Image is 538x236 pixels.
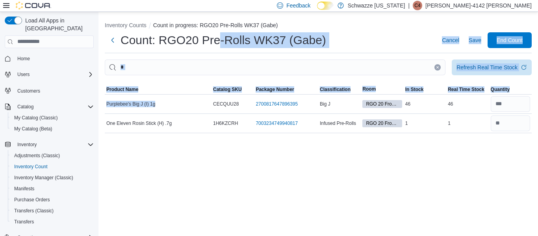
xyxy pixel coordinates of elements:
[404,85,446,94] button: In Stock
[14,219,34,225] span: Transfers
[256,101,298,107] a: 2700817647896395
[2,85,97,96] button: Customers
[446,85,489,94] button: Real Time Stock
[14,54,33,63] a: Home
[17,71,30,78] span: Users
[14,70,33,79] button: Users
[11,195,53,204] a: Purchase Orders
[14,152,60,159] span: Adjustments (Classic)
[14,86,43,96] a: Customers
[8,183,97,194] button: Manifests
[14,140,40,149] button: Inventory
[8,172,97,183] button: Inventory Manager (Classic)
[286,2,310,9] span: Feedback
[8,161,97,172] button: Inventory Count
[469,36,481,44] span: Save
[14,85,94,95] span: Customers
[11,173,76,182] a: Inventory Manager (Classic)
[14,140,94,149] span: Inventory
[213,101,239,107] span: CECQUU28
[362,86,376,92] span: Room
[14,115,58,121] span: My Catalog (Classic)
[414,1,420,10] span: C4
[425,1,532,10] p: [PERSON_NAME]-4142 [PERSON_NAME]
[318,85,361,94] button: Classification
[446,99,489,109] div: 46
[105,85,211,94] button: Product Name
[8,194,97,205] button: Purchase Orders
[11,113,61,123] a: My Catalog (Classic)
[14,175,73,181] span: Inventory Manager (Classic)
[446,119,489,128] div: 1
[106,120,172,126] span: One Eleven Rosin Stick (H) .7g
[213,120,238,126] span: 1H6KZCRH
[17,88,40,94] span: Customers
[348,1,405,10] p: Schwazze [US_STATE]
[106,86,138,93] span: Product Name
[2,53,97,64] button: Home
[11,151,63,160] a: Adjustments (Classic)
[8,205,97,216] button: Transfers (Classic)
[366,120,398,127] span: RGO 20 Front Room
[11,162,51,171] a: Inventory Count
[362,100,402,108] span: RGO 20 Front Room
[456,63,518,71] div: Refresh Real Time Stock
[8,150,97,161] button: Adjustments (Classic)
[320,120,356,126] span: Infused Pre-Rolls
[439,32,462,48] button: Cancel
[14,126,52,132] span: My Catalog (Beta)
[11,173,94,182] span: Inventory Manager (Classic)
[105,21,532,31] nav: An example of EuiBreadcrumbs
[11,184,37,193] a: Manifests
[17,104,33,110] span: Catalog
[14,54,94,63] span: Home
[106,101,155,107] span: Purplebee's Big J (I) 1g
[488,32,532,48] button: End Count
[256,120,298,126] a: 7003234749940817
[8,112,97,123] button: My Catalog (Classic)
[14,186,34,192] span: Manifests
[362,119,402,127] span: RGO 20 Front Room
[452,59,532,75] button: Refresh Real Time Stock
[317,2,334,10] input: Dark Mode
[14,70,94,79] span: Users
[405,86,424,93] span: In Stock
[14,102,37,111] button: Catalog
[17,141,37,148] span: Inventory
[8,216,97,227] button: Transfers
[491,86,510,93] span: Quantity
[11,162,94,171] span: Inventory Count
[489,85,532,94] button: Quantity
[254,85,318,94] button: Package Number
[448,86,484,93] span: Real Time Stock
[14,208,54,214] span: Transfers (Classic)
[2,139,97,150] button: Inventory
[11,195,94,204] span: Purchase Orders
[17,56,30,62] span: Home
[211,85,254,94] button: Catalog SKU
[404,119,446,128] div: 1
[105,59,445,75] input: This is a search bar. After typing your query, hit enter to filter the results lower in the page.
[320,101,330,107] span: Big J
[14,197,50,203] span: Purchase Orders
[434,64,441,71] button: Clear input
[153,22,278,28] button: Count in progress: RGO20 Pre-Rolls WK37 (Gabe)
[497,36,523,44] span: End Count
[2,101,97,112] button: Catalog
[213,86,242,93] span: Catalog SKU
[11,217,94,227] span: Transfers
[105,32,121,48] button: Next
[408,1,410,10] p: |
[14,102,94,111] span: Catalog
[8,123,97,134] button: My Catalog (Beta)
[320,86,351,93] span: Classification
[442,36,459,44] span: Cancel
[11,206,94,216] span: Transfers (Classic)
[105,22,147,28] button: Inventory Counts
[466,32,484,48] button: Save
[404,99,446,109] div: 46
[11,124,94,134] span: My Catalog (Beta)
[11,184,94,193] span: Manifests
[11,151,94,160] span: Adjustments (Classic)
[11,113,94,123] span: My Catalog (Classic)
